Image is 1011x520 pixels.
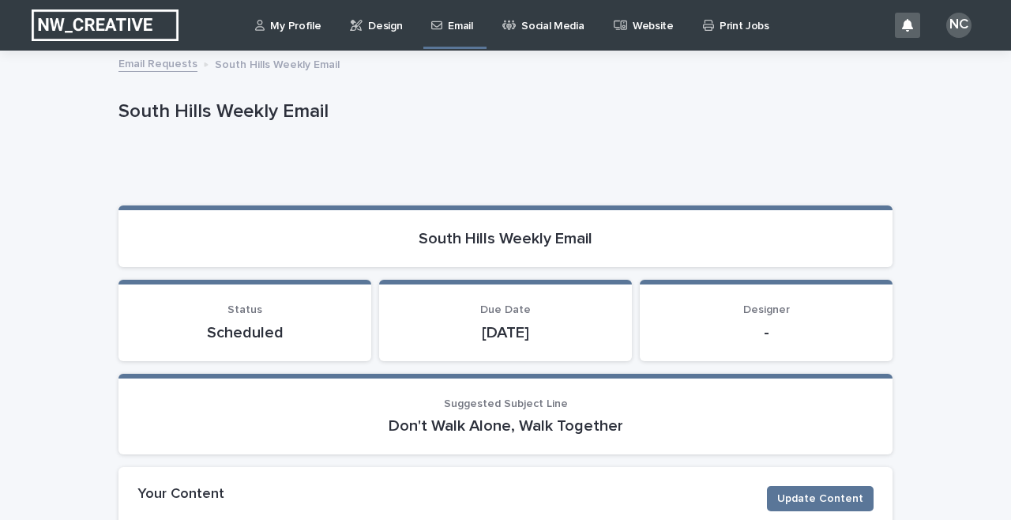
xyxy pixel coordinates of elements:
span: Designer [743,304,790,315]
p: [DATE] [398,323,613,342]
span: Suggested Subject Line [444,398,568,409]
a: Email Requests [118,54,197,72]
h2: Your Content [137,486,224,503]
img: EUIbKjtiSNGbmbK7PdmN [32,9,179,41]
p: South Hills Weekly Email [215,55,340,72]
span: Update Content [777,491,863,507]
p: Scheduled [137,323,352,342]
p: South Hills Weekly Email [118,100,886,123]
span: Status [227,304,262,315]
p: South Hills Weekly Email [137,229,874,248]
p: - [659,323,874,342]
span: Due Date [480,304,531,315]
button: Update Content [767,486,874,511]
p: Don't Walk Alone, Walk Together [137,416,874,435]
div: NC [946,13,972,38]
